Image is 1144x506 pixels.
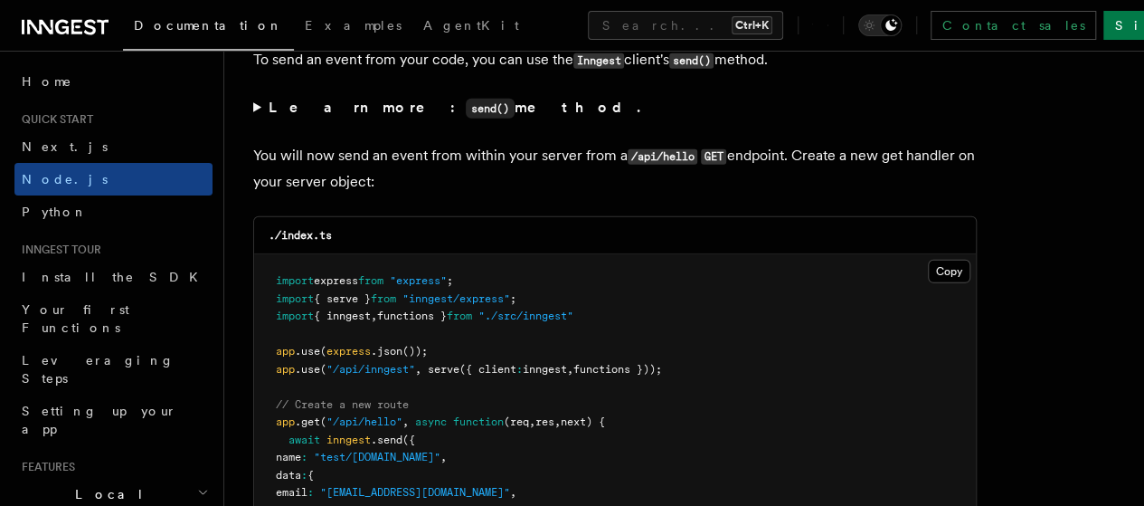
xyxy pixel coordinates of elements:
[269,99,644,116] strong: Learn more: method.
[447,274,453,287] span: ;
[358,274,383,287] span: from
[314,310,371,322] span: { inngest
[22,205,88,219] span: Python
[269,229,332,242] code: ./index.ts
[22,172,108,186] span: Node.js
[412,5,530,49] a: AgentKit
[504,415,529,428] span: (req
[14,112,93,127] span: Quick start
[390,274,447,287] span: "express"
[22,139,108,154] span: Next.js
[14,130,213,163] a: Next.js
[276,274,314,287] span: import
[447,310,472,322] span: from
[134,18,283,33] span: Documentation
[588,11,783,40] button: Search...Ctrl+K
[573,363,662,376] span: functions }));
[326,363,415,376] span: "/api/inngest"
[931,11,1096,40] a: Contact sales
[320,486,510,499] span: "[EMAIL_ADDRESS][DOMAIN_NAME]"
[402,345,428,358] span: ());
[22,353,175,386] span: Leveraging Steps
[14,261,213,293] a: Install the SDK
[567,363,573,376] span: ,
[314,274,358,287] span: express
[288,434,320,446] span: await
[523,363,567,376] span: inngest
[276,415,295,428] span: app
[301,451,307,463] span: :
[371,345,402,358] span: .json
[371,434,402,446] span: .send
[14,460,75,474] span: Features
[14,65,213,98] a: Home
[415,415,447,428] span: async
[14,196,213,228] a: Python
[253,95,977,121] summary: Learn more:send()method.
[307,486,314,499] span: :
[14,395,213,445] a: Setting up your app
[535,415,554,428] span: res
[428,363,459,376] span: serve
[320,363,326,376] span: (
[732,16,772,34] kbd: Ctrl+K
[459,363,516,376] span: ({ client
[423,18,519,33] span: AgentKit
[320,415,326,428] span: (
[510,486,516,499] span: ,
[276,310,314,322] span: import
[305,18,402,33] span: Examples
[14,243,101,257] span: Inngest tour
[669,53,714,69] code: send()
[276,451,301,463] span: name
[276,363,295,376] span: app
[123,5,294,51] a: Documentation
[276,345,295,358] span: app
[377,310,447,322] span: functions }
[295,345,320,358] span: .use
[253,143,977,195] p: You will now send an event from within your server from a endpoint. Create a new get handler on y...
[402,415,409,428] span: ,
[928,260,970,283] button: Copy
[701,149,726,165] code: GET
[402,292,510,305] span: "inngest/express"
[529,415,535,428] span: ,
[295,363,320,376] span: .use
[314,292,371,305] span: { serve }
[326,415,402,428] span: "/api/hello"
[276,292,314,305] span: import
[307,469,314,482] span: {
[22,302,129,335] span: Your first Functions
[371,292,396,305] span: from
[402,434,415,446] span: ({
[301,469,307,482] span: :
[440,451,447,463] span: ,
[516,363,523,376] span: :
[326,434,371,446] span: inngest
[276,486,307,499] span: email
[276,398,409,411] span: // Create a new route
[22,72,72,91] span: Home
[554,415,561,428] span: ,
[453,415,504,428] span: function
[415,363,421,376] span: ,
[466,99,515,119] code: send()
[294,5,412,49] a: Examples
[561,415,605,428] span: next) {
[14,163,213,196] a: Node.js
[253,47,977,73] p: To send an event from your code, you can use the client's method.
[22,270,209,284] span: Install the SDK
[628,149,697,165] code: /api/hello
[22,404,177,436] span: Setting up your app
[478,310,573,322] span: "./src/inngest"
[14,344,213,395] a: Leveraging Steps
[573,53,624,69] code: Inngest
[276,469,301,482] span: data
[320,345,326,358] span: (
[858,14,902,36] button: Toggle dark mode
[14,293,213,344] a: Your first Functions
[371,310,377,322] span: ,
[314,451,440,463] span: "test/[DOMAIN_NAME]"
[295,415,320,428] span: .get
[510,292,516,305] span: ;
